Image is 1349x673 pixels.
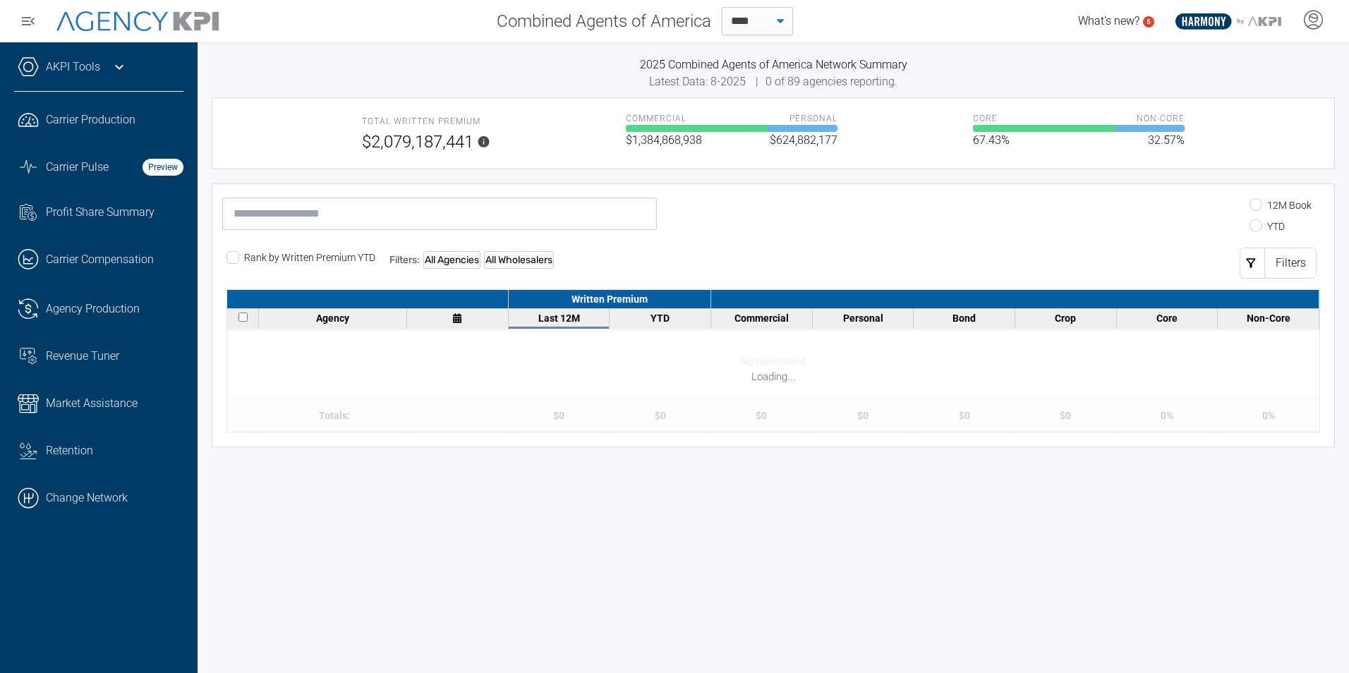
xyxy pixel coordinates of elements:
[973,112,998,125] span: Core
[477,133,490,150] svg: Note: Discrepancies may occur between the Network top cards and bottom table totals when not all ...
[640,58,668,71] span: 2025
[509,290,711,308] div: Written Premium
[917,313,1011,324] div: Bond
[143,159,183,176] strong: Preview
[1250,221,1285,232] label: YTD
[626,112,686,125] span: Commercial
[212,73,1335,90] div: |
[668,58,816,71] span: Combined Agents of America
[46,59,100,75] a: AKPI Tools
[262,313,403,324] div: Agency
[46,251,154,268] span: Carrier Compensation
[613,313,707,324] div: YTD
[46,395,138,412] span: Market Assistance
[1120,313,1214,324] div: Core
[362,129,490,154] span: $2,079,187,441
[46,159,109,176] span: Carrier Pulse
[816,313,910,324] div: Personal
[626,132,702,149] span: $1,384,868,938
[1221,313,1315,324] div: Non-Core
[46,442,183,459] div: Retention
[1264,248,1317,279] div: Filters
[227,369,1319,385] div: Loading...
[1137,112,1185,125] span: Non-core
[1019,313,1113,324] div: Crop
[512,313,606,324] div: Last 12M
[46,204,155,221] span: Profit Share Summary
[423,251,480,269] div: All Agencies
[46,301,140,317] span: Agency Production
[1250,200,1312,211] label: 12M Book
[362,116,480,126] span: Total Written Premium
[226,252,375,263] label: Rank by Written Premium YTD
[46,111,135,128] span: Carrier Production
[1147,18,1151,25] text: 5
[1240,248,1317,279] button: Filters
[766,75,897,88] span: 0 of 89 agencies reporting.
[816,58,907,71] span: Network Summary
[973,132,1010,149] span: 67.43%
[770,132,837,149] span: $624,882,177
[389,251,554,269] div: Filters:
[1148,132,1185,149] span: 32.57%
[1078,14,1139,28] span: What's new?
[1143,16,1154,28] a: 5
[715,313,809,324] div: Commercial
[497,8,711,34] span: Combined Agents of America
[790,112,837,125] span: Personal
[46,348,119,365] span: Revenue Tuner
[649,75,749,88] span: Latest Data: 8-2025
[56,11,219,32] img: AgencyKPI
[484,251,554,269] div: All Wholesalers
